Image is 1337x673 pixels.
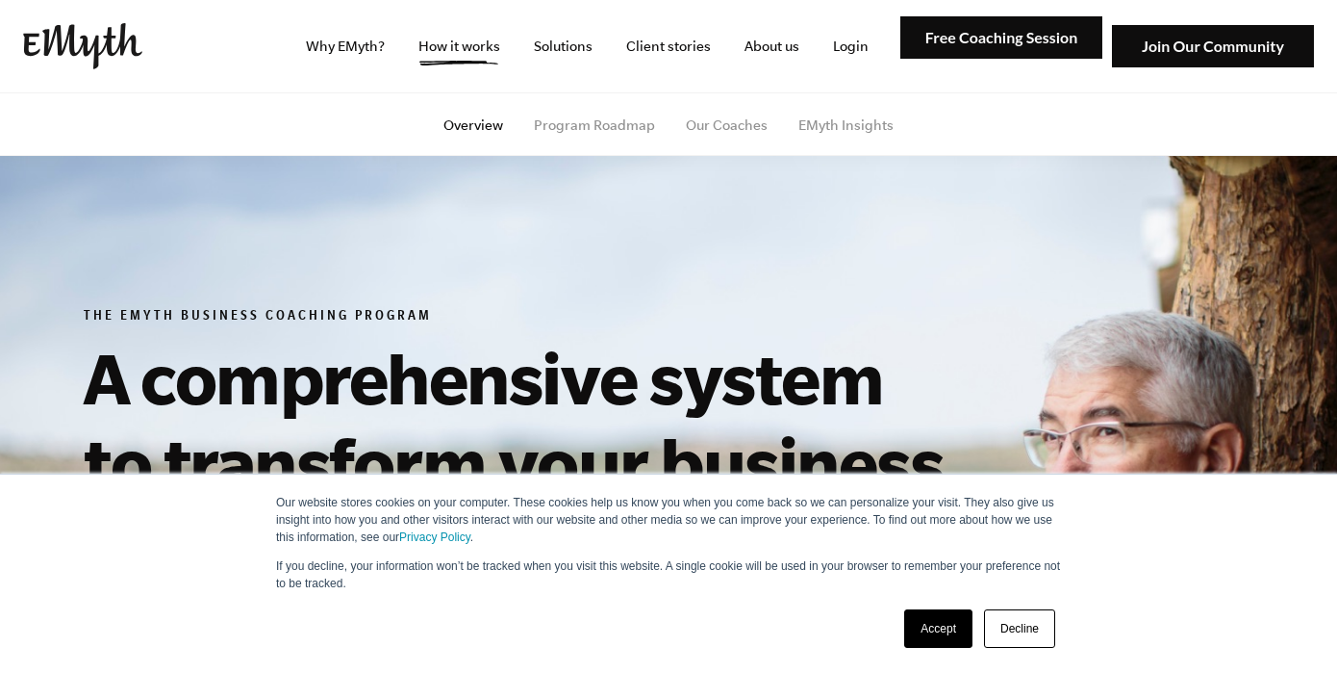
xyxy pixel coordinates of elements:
[534,117,655,133] a: Program Roadmap
[84,308,961,327] h6: The EMyth Business Coaching Program
[276,557,1061,592] p: If you decline, your information won’t be tracked when you visit this website. A single cookie wi...
[443,117,503,133] a: Overview
[23,23,142,69] img: EMyth
[984,609,1055,648] a: Decline
[276,494,1061,546] p: Our website stores cookies on your computer. These cookies help us know you when you come back so...
[798,117,894,133] a: EMyth Insights
[399,531,470,544] a: Privacy Policy
[1112,25,1314,68] img: Join Our Community
[686,117,768,133] a: Our Coaches
[904,609,972,648] a: Accept
[84,335,961,589] h1: A comprehensive system to transform your business—one step at a time.
[900,16,1102,60] img: Free Coaching Session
